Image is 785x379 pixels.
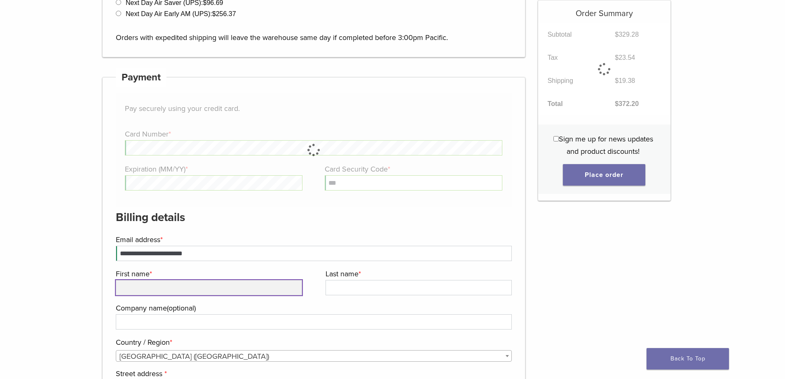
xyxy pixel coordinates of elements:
[116,351,512,362] span: United States (US)
[563,164,645,186] button: Place order
[116,207,512,227] h3: Billing details
[538,0,670,19] h5: Order Summary
[116,268,300,280] label: First name
[212,10,236,17] bdi: 256.37
[326,268,510,280] label: Last name
[116,19,512,44] p: Orders with expedited shipping will leave the warehouse same day if completed before 3:00pm Pacific.
[116,350,512,362] span: Country / Region
[212,10,216,17] span: $
[559,134,653,156] span: Sign me up for news updates and product discounts!
[647,348,729,370] a: Back To Top
[116,233,510,246] label: Email address
[126,10,236,17] label: Next Day Air Early AM (UPS):
[116,302,510,314] label: Company name
[167,304,196,313] span: (optional)
[553,136,559,141] input: Sign me up for news updates and product discounts!
[116,68,167,87] h4: Payment
[116,336,510,348] label: Country / Region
